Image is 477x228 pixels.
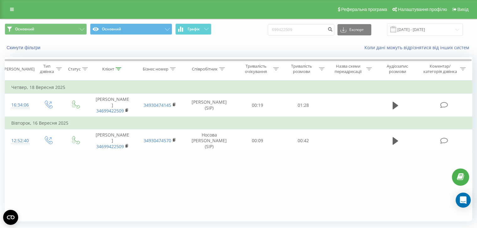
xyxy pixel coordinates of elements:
input: Пошук за номером [268,24,334,35]
td: Носова [PERSON_NAME] (SIP) [184,129,235,153]
div: 12:52:40 [11,135,28,147]
td: [PERSON_NAME] [89,94,136,117]
a: 34699422509 [96,108,124,114]
td: 01:28 [280,94,326,117]
div: Коментар/категорія дзвінка [422,64,458,74]
span: Налаштування профілю [398,7,447,12]
span: Основний [15,27,34,32]
div: [PERSON_NAME] [3,66,34,72]
div: Бізнес номер [143,66,168,72]
td: [PERSON_NAME] [89,129,136,153]
a: Коли дані можуть відрізнятися вiд інших систем [364,44,472,50]
div: Клієнт [102,66,114,72]
button: Експорт [337,24,371,35]
td: 00:19 [235,94,280,117]
span: Графік [188,27,200,31]
td: Четвер, 18 Вересня 2025 [5,81,472,94]
div: Аудіозапис розмови [379,64,416,74]
a: 34930474570 [144,137,171,143]
button: Основний [90,23,172,35]
div: Тривалість очікування [241,64,272,74]
button: Графік [175,23,211,35]
div: Співробітник [192,66,218,72]
button: Open CMP widget [3,210,18,225]
button: Основний [5,23,87,35]
button: Скинути фільтри [5,45,44,50]
div: Тип дзвінка [40,64,54,74]
div: Open Intercom Messenger [456,193,471,208]
a: 34930474145 [144,102,171,108]
div: Статус [68,66,81,72]
td: Вівторок, 16 Вересня 2025 [5,117,472,129]
span: Реферальна програма [341,7,387,12]
a: 34699422509 [96,143,124,149]
td: 00:42 [280,129,326,153]
td: [PERSON_NAME] (SIP) [184,94,235,117]
div: Тривалість розмови [286,64,317,74]
span: Вихід [458,7,469,12]
td: 00:09 [235,129,280,153]
div: 16:34:06 [11,99,28,111]
div: Назва схеми переадресації [332,64,365,74]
